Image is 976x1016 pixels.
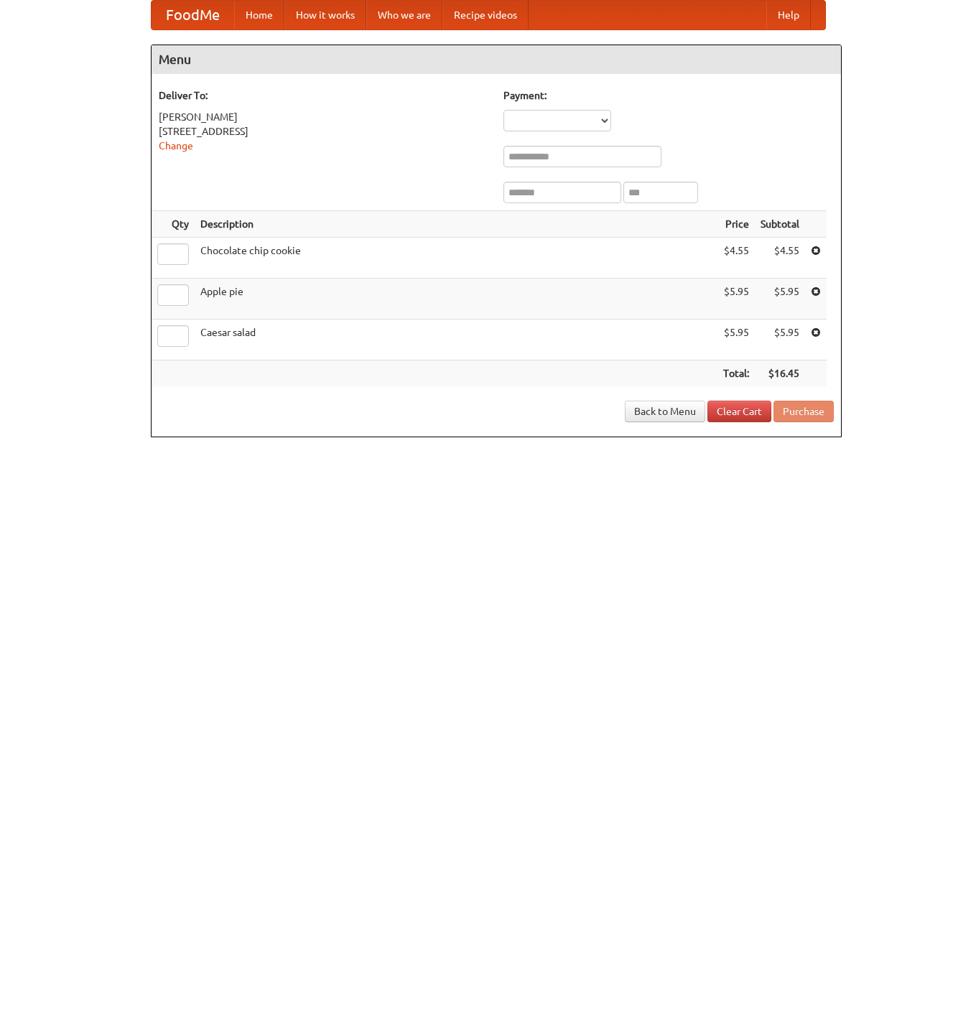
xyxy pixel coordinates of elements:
[766,1,811,29] a: Help
[159,88,489,103] h5: Deliver To:
[195,211,717,238] th: Description
[159,124,489,139] div: [STREET_ADDRESS]
[442,1,529,29] a: Recipe videos
[625,401,705,422] a: Back to Menu
[717,238,755,279] td: $4.55
[773,401,834,422] button: Purchase
[717,211,755,238] th: Price
[755,279,805,320] td: $5.95
[159,140,193,152] a: Change
[152,1,234,29] a: FoodMe
[755,320,805,360] td: $5.95
[717,320,755,360] td: $5.95
[284,1,366,29] a: How it works
[503,88,834,103] h5: Payment:
[152,211,195,238] th: Qty
[234,1,284,29] a: Home
[152,45,841,74] h4: Menu
[707,401,771,422] a: Clear Cart
[195,238,717,279] td: Chocolate chip cookie
[195,279,717,320] td: Apple pie
[755,211,805,238] th: Subtotal
[755,360,805,387] th: $16.45
[717,279,755,320] td: $5.95
[717,360,755,387] th: Total:
[755,238,805,279] td: $4.55
[366,1,442,29] a: Who we are
[195,320,717,360] td: Caesar salad
[159,110,489,124] div: [PERSON_NAME]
